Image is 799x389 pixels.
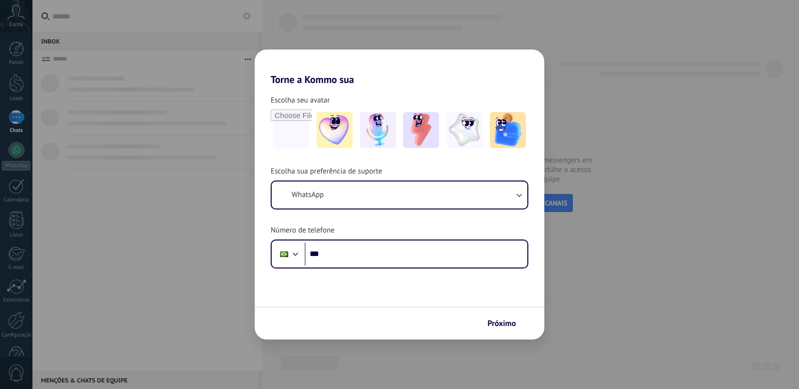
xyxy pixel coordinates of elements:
img: -4.jpeg [446,112,482,148]
img: -3.jpeg [403,112,439,148]
span: Número de telefone [271,225,335,235]
div: Brazil: + 55 [275,243,294,264]
img: -1.jpeg [317,112,353,148]
button: Próximo [483,315,529,332]
span: Próximo [487,320,516,327]
h2: Torne a Kommo sua [255,49,544,85]
span: Escolha seu avatar [271,95,330,105]
button: WhatsApp [272,181,527,208]
span: Escolha sua preferência de suporte [271,166,382,176]
img: -5.jpeg [490,112,526,148]
img: -2.jpeg [360,112,396,148]
span: WhatsApp [292,190,324,200]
